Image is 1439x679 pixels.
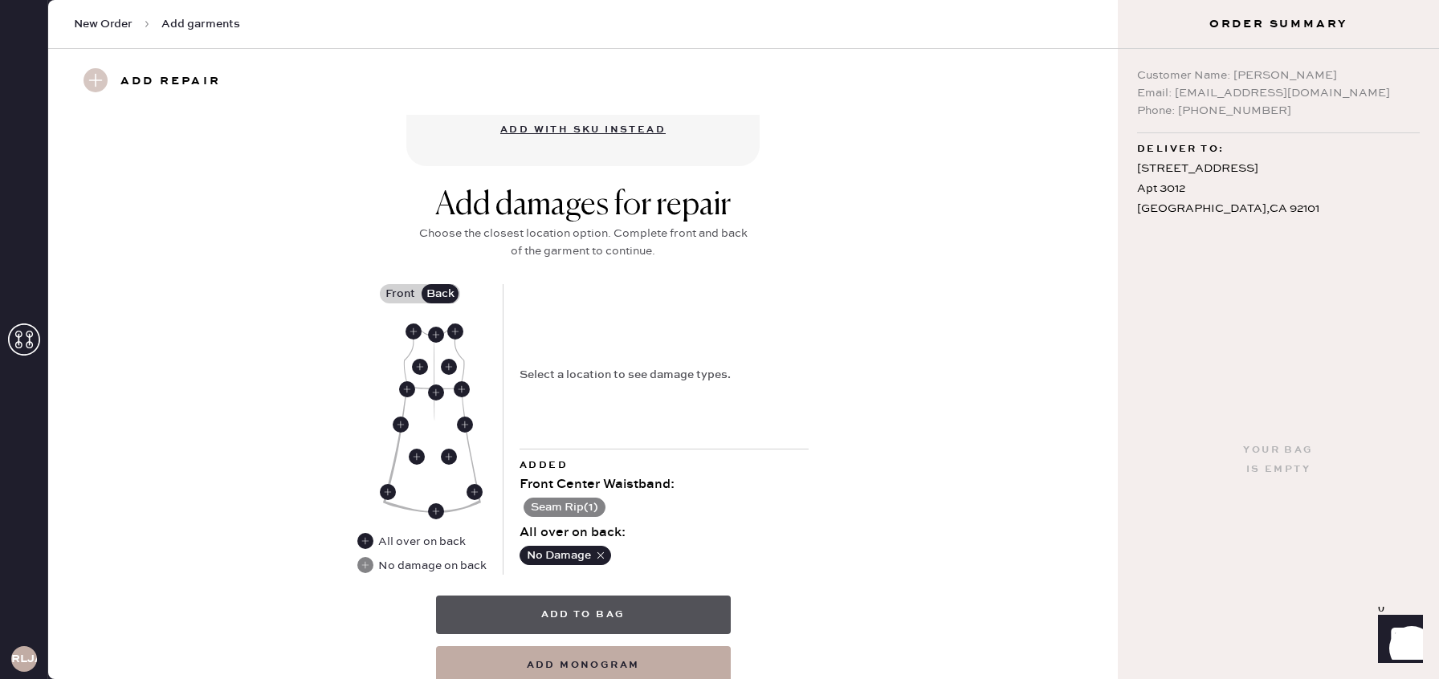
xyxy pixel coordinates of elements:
div: Choose the closest location option. Complete front and back of the garment to continue. [414,225,752,260]
div: Add damages for repair [414,186,752,225]
div: Your bag is empty [1243,441,1313,479]
div: Email: [EMAIL_ADDRESS][DOMAIN_NAME] [1137,84,1420,102]
div: Front Center Waistband : [520,475,809,494]
button: No Damage [520,546,611,565]
div: Back Left Body [412,359,428,375]
div: Back Left Skirt Body [409,449,425,465]
label: Back [420,284,460,303]
img: Garment image [383,323,481,513]
div: Back Right Side Seam [457,417,473,433]
div: Back Right Waistband [454,381,470,397]
div: Back Right Side Seam [467,484,483,500]
div: Back Right Body [441,359,457,375]
div: [STREET_ADDRESS] Apt 3012 [GEOGRAPHIC_DATA] , CA 92101 [1137,159,1420,220]
iframe: Front Chat [1363,607,1432,676]
div: Back Right Skirt Body [441,449,457,465]
div: All over on back : [520,523,809,543]
h3: Order Summary [1118,16,1439,32]
div: Back Left Side Seam [380,484,396,500]
span: Add garments [161,16,240,32]
div: Customer Name: [PERSON_NAME] [1137,67,1420,84]
div: Back Left Shoulder [406,323,422,339]
div: Select a location to see damage types. [520,366,731,384]
button: Add with SKU instead [491,114,675,146]
div: Back Center Waistband [428,384,444,400]
div: All over on back [378,533,466,551]
h3: Add repair [120,68,221,96]
div: Added [520,456,809,475]
span: New Order [74,16,132,32]
h3: RLJA [11,653,37,665]
div: Back Center Hem [428,503,444,519]
button: Add to bag [436,596,731,634]
div: Back Center Neckline [428,327,444,343]
div: No damage on back [357,557,487,575]
div: No damage on back [378,557,487,575]
span: Deliver to: [1137,140,1224,159]
div: Back Left Waistband [399,381,415,397]
button: Seam Rip(1) [524,498,605,517]
div: All over on back [357,533,467,551]
div: Back Right Shoulder [447,323,463,339]
div: Phone: [PHONE_NUMBER] [1137,102,1420,120]
div: Back Left Side Seam [393,417,409,433]
label: Front [380,284,420,303]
